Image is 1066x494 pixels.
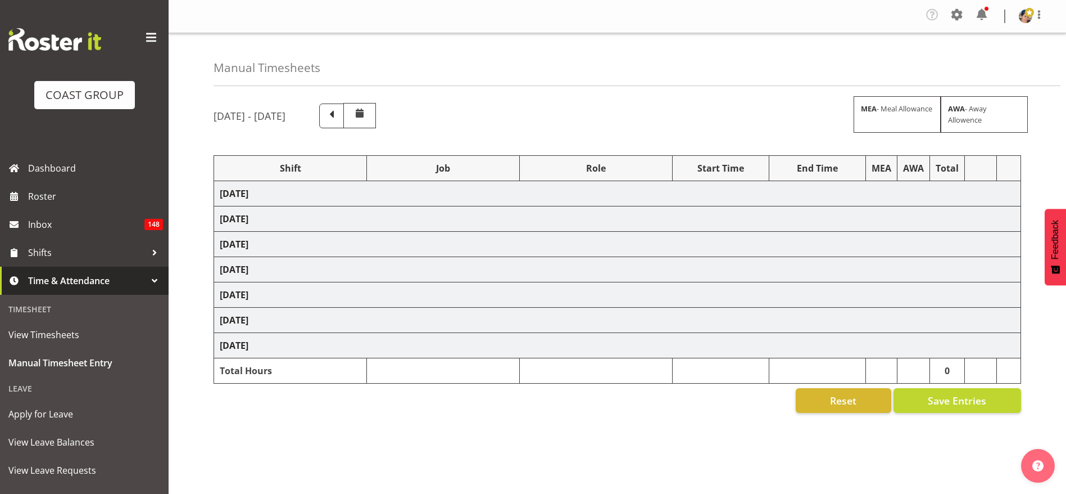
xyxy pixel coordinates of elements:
h5: [DATE] - [DATE] [214,110,285,122]
td: [DATE] [214,282,1021,308]
div: End Time [775,161,860,175]
span: View Timesheets [8,326,160,343]
strong: MEA [861,104,877,114]
a: View Leave Requests [3,456,166,484]
td: [DATE] [214,333,1021,358]
span: Inbox [28,216,144,233]
button: Feedback - Show survey [1045,209,1066,285]
div: AWA [903,161,924,175]
div: MEA [872,161,891,175]
span: Roster [28,188,163,205]
span: Reset [830,393,856,408]
img: nicola-ransome074dfacac28780df25dcaf637c6ea5be.png [1019,10,1032,23]
span: 148 [144,219,163,230]
img: help-xxl-2.png [1032,460,1044,471]
div: Role [525,161,666,175]
td: [DATE] [214,308,1021,333]
td: [DATE] [214,206,1021,232]
div: Start Time [678,161,763,175]
span: View Leave Balances [8,434,160,451]
td: 0 [929,358,964,384]
td: [DATE] [214,181,1021,206]
a: View Leave Balances [3,428,166,456]
td: Total Hours [214,358,367,384]
span: Manual Timesheet Entry [8,354,160,371]
span: Save Entries [928,393,986,408]
span: Feedback [1050,220,1060,259]
a: Apply for Leave [3,400,166,428]
div: Job [373,161,514,175]
a: View Timesheets [3,321,166,349]
button: Save Entries [893,388,1021,413]
button: Reset [796,388,891,413]
div: - Away Allowence [941,96,1028,132]
span: Time & Attendance [28,272,146,289]
strong: AWA [948,104,965,114]
td: [DATE] [214,232,1021,257]
div: COAST GROUP [46,87,124,104]
div: Timesheet [3,298,166,321]
img: Rosterit website logo [8,28,101,51]
span: View Leave Requests [8,462,160,479]
td: [DATE] [214,257,1021,282]
div: Shift [220,161,361,175]
div: - Meal Allowance [854,96,941,132]
div: Leave [3,377,166,400]
span: Shifts [28,244,146,261]
span: Apply for Leave [8,406,160,423]
a: Manual Timesheet Entry [3,349,166,377]
div: Total [936,161,959,175]
h4: Manual Timesheets [214,61,320,74]
span: Dashboard [28,160,163,177]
